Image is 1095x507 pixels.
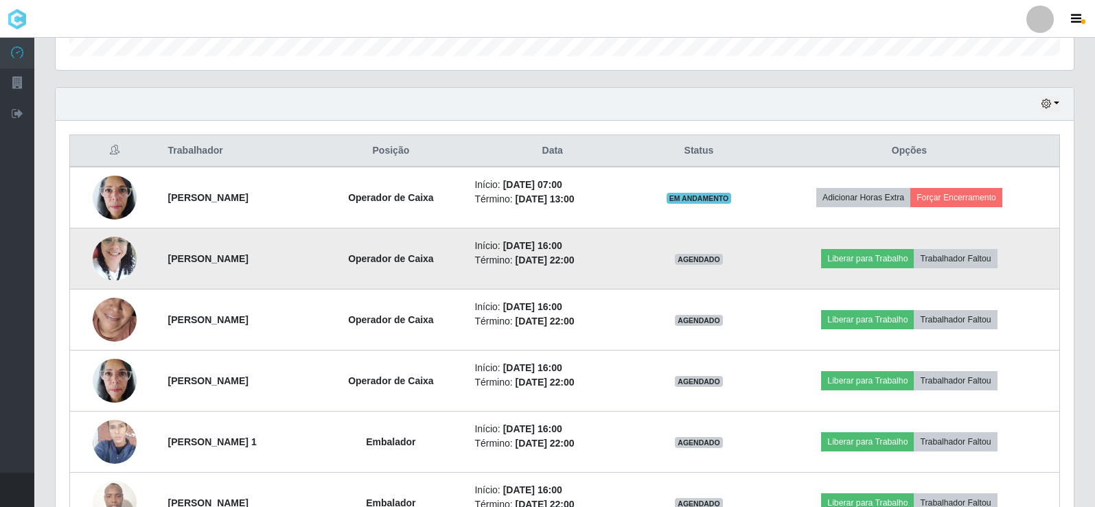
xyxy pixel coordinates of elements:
li: Término: [474,192,630,207]
strong: [PERSON_NAME] [168,375,249,386]
strong: Operador de Caixa [348,375,434,386]
button: Forçar Encerramento [910,188,1002,207]
strong: [PERSON_NAME] 1 [168,436,257,447]
strong: [PERSON_NAME] [168,314,249,325]
strong: Operador de Caixa [348,314,434,325]
li: Início: [474,483,630,497]
li: Término: [474,375,630,390]
li: Início: [474,300,630,314]
time: [DATE] 16:00 [503,423,562,434]
strong: Operador de Caixa [348,192,434,203]
time: [DATE] 16:00 [503,362,562,373]
img: 1740495747223.jpeg [93,351,137,410]
li: Início: [474,178,630,192]
strong: [PERSON_NAME] [168,192,249,203]
th: Trabalhador [160,135,316,167]
th: Posição [315,135,466,167]
span: AGENDADO [675,315,723,326]
button: Trabalhador Faltou [914,249,997,268]
span: AGENDADO [675,376,723,387]
strong: Embalador [366,436,415,447]
time: [DATE] 22:00 [516,438,575,449]
time: [DATE] 22:00 [516,377,575,388]
li: Término: [474,314,630,329]
strong: Operador de Caixa [348,253,434,264]
time: [DATE] 22:00 [516,255,575,266]
li: Término: [474,436,630,451]
li: Término: [474,253,630,268]
button: Liberar para Trabalho [821,310,914,329]
span: EM ANDAMENTO [667,193,732,204]
li: Início: [474,239,630,253]
strong: [PERSON_NAME] [168,253,249,264]
th: Opções [759,135,1060,167]
button: Adicionar Horas Extra [816,188,910,207]
button: Trabalhador Faltou [914,310,997,329]
time: [DATE] 16:00 [503,301,562,312]
img: CoreUI Logo [7,9,27,30]
time: [DATE] 16:00 [503,240,562,251]
img: 1739952008601.jpeg [93,229,137,287]
button: Trabalhador Faltou [914,371,997,390]
th: Data [466,135,638,167]
img: 1730402959041.jpeg [93,272,137,368]
time: [DATE] 16:00 [503,484,562,495]
span: AGENDADO [675,254,723,265]
button: Liberar para Trabalho [821,432,914,451]
button: Liberar para Trabalho [821,249,914,268]
time: [DATE] 13:00 [516,193,575,204]
th: Status [638,135,759,167]
li: Início: [474,422,630,436]
img: 1695721105574.jpeg [93,403,137,481]
button: Trabalhador Faltou [914,432,997,451]
li: Início: [474,361,630,375]
img: 1740495747223.jpeg [93,168,137,226]
time: [DATE] 07:00 [503,179,562,190]
time: [DATE] 22:00 [516,316,575,327]
button: Liberar para Trabalho [821,371,914,390]
span: AGENDADO [675,437,723,448]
